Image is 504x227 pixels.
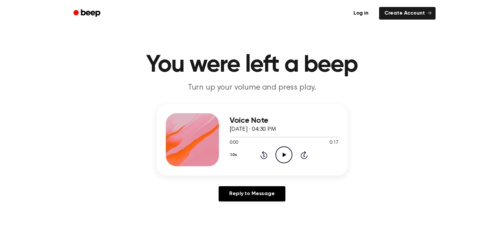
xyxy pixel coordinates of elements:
a: Reply to Message [219,186,285,201]
span: [DATE] · 04:30 PM [230,126,276,132]
h3: Voice Note [230,116,339,125]
a: Create Account [379,7,436,20]
h1: You were left a beep [82,53,422,77]
span: 0:00 [230,139,238,146]
a: Log in [347,6,375,21]
span: 0:17 [330,139,338,146]
button: 1.0x [230,149,240,161]
a: Beep [69,7,106,20]
p: Turn up your volume and press play. [125,82,380,93]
